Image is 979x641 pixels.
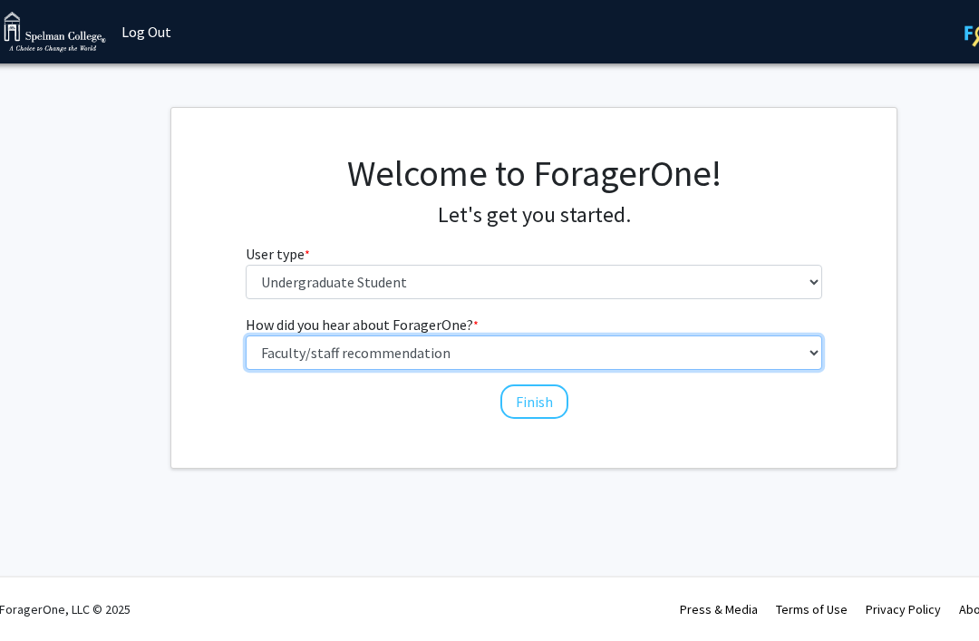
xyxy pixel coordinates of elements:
label: User type [246,243,310,265]
h1: Welcome to ForagerOne! [246,151,823,195]
label: How did you hear about ForagerOne? [246,314,479,335]
a: Privacy Policy [866,601,941,617]
a: Terms of Use [776,601,848,617]
iframe: Chat [14,559,77,627]
img: Spelman College Logo [4,12,106,53]
a: Press & Media [680,601,758,617]
button: Finish [500,384,568,419]
h4: Let's get you started. [246,202,823,228]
